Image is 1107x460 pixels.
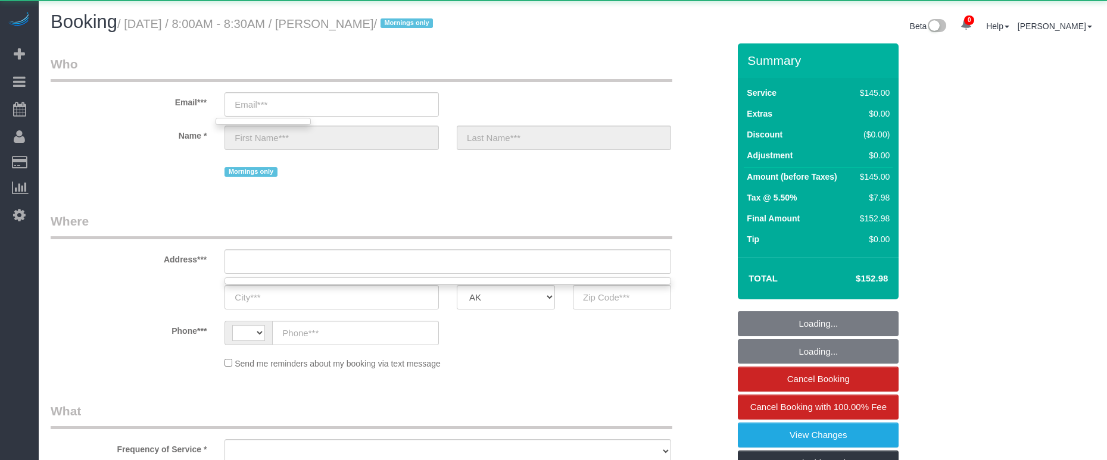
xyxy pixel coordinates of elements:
label: Name * [42,126,216,142]
a: 0 [955,12,978,38]
legend: Where [51,212,672,239]
label: Amount (before Taxes) [747,171,837,183]
label: Adjustment [747,149,793,161]
div: $145.00 [855,87,890,99]
img: Automaid Logo [7,12,31,29]
div: $0.00 [855,108,890,120]
label: Service [747,87,777,99]
a: Help [986,21,1009,31]
label: Frequency of Service * [42,439,216,455]
span: Booking [51,11,117,32]
label: Tip [747,233,759,245]
a: Cancel Booking with 100.00% Fee [738,395,899,420]
div: $152.98 [855,212,890,224]
div: $0.00 [855,149,890,161]
a: Cancel Booking [738,367,899,392]
span: Cancel Booking with 100.00% Fee [750,402,887,412]
label: Final Amount [747,212,800,224]
label: Extras [747,108,772,120]
span: / [374,17,437,30]
div: ($0.00) [855,129,890,140]
a: [PERSON_NAME] [1018,21,1092,31]
div: $145.00 [855,171,890,183]
a: View Changes [738,423,899,448]
span: 0 [964,15,974,25]
h4: $152.98 [820,274,888,284]
img: New interface [927,19,946,35]
a: Beta [910,21,947,31]
span: Mornings only [224,167,277,177]
h3: Summary [747,54,893,67]
label: Tax @ 5.50% [747,192,797,204]
legend: Who [51,55,672,82]
label: Discount [747,129,782,140]
span: Mornings only [381,18,433,28]
small: / [DATE] / 8:00AM - 8:30AM / [PERSON_NAME] [117,17,436,30]
legend: What [51,402,672,429]
span: Send me reminders about my booking via text message [235,359,441,368]
strong: Total [749,273,778,283]
div: $0.00 [855,233,890,245]
div: $7.98 [855,192,890,204]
